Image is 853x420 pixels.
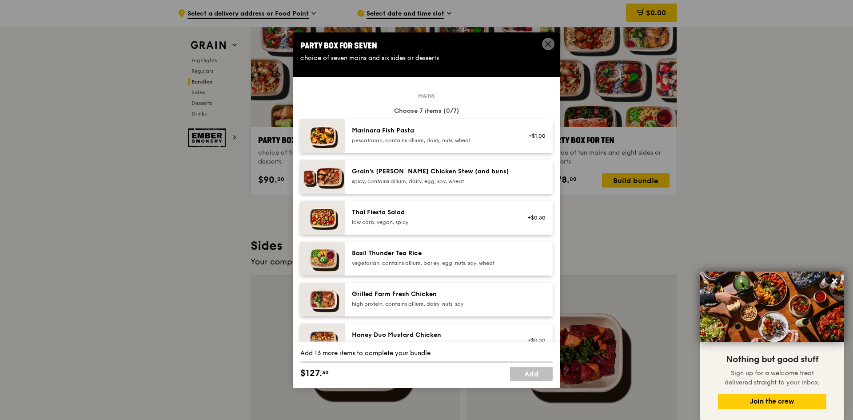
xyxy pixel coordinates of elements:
[352,341,511,348] div: high protein, contains allium, soy, wheat
[300,201,345,235] img: daily_normal_Thai_Fiesta_Salad__Horizontal_.jpg
[300,160,345,194] img: daily_normal_Grains-Curry-Chicken-Stew-HORZ.jpg
[415,92,438,100] span: Mains
[300,324,345,357] img: daily_normal_Honey_Duo_Mustard_Chicken__Horizontal_.jpg
[726,354,818,365] span: Nothing but good stuff
[828,274,842,288] button: Close
[522,214,546,221] div: +$0.50
[700,272,844,342] img: DSC07876-Edit02-Large.jpeg
[352,137,511,144] div: pescatarian, contains allium, dairy, nuts, wheat
[300,367,322,380] span: $127.
[522,132,546,140] div: +$1.00
[352,167,511,176] div: Grain's [PERSON_NAME] Chicken Stew (and buns)
[352,290,511,299] div: Grilled Farm Fresh Chicken
[300,349,553,358] div: Add 13 more items to complete your bundle
[510,367,553,381] a: Add
[300,119,345,153] img: daily_normal_Marinara_Fish_Pasta__Horizontal_.jpg
[352,260,511,267] div: vegetarian, contains allium, barley, egg, nuts, soy, wheat
[300,107,553,116] div: Choose 7 items (0/7)
[725,369,820,386] span: Sign up for a welcome treat delivered straight to your inbox.
[352,219,511,226] div: low carb, vegan, spicy
[322,369,329,376] span: 50
[352,300,511,308] div: high protein, contains allium, dairy, nuts, soy
[352,331,511,340] div: Honey Duo Mustard Chicken
[352,249,511,258] div: Basil Thunder Tea Rice
[300,40,553,52] div: Party Box for Seven
[352,208,511,217] div: Thai Fiesta Salad
[352,178,511,185] div: spicy, contains allium, dairy, egg, soy, wheat
[300,242,345,276] img: daily_normal_HORZ-Basil-Thunder-Tea-Rice.jpg
[300,283,345,316] img: daily_normal_HORZ-Grilled-Farm-Fresh-Chicken.jpg
[352,126,511,135] div: Marinara Fish Pasta
[522,337,546,344] div: +$0.50
[300,54,553,63] div: choice of seven mains and six sides or desserts
[718,394,826,409] button: Join the crew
